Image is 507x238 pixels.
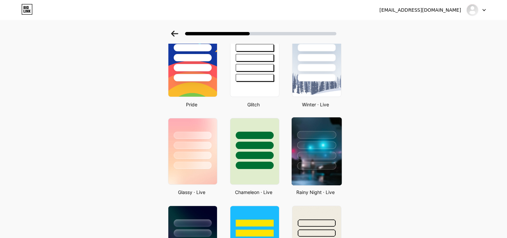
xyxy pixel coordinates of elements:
[466,4,479,16] img: megabonus
[290,189,341,196] div: Rainy Night · Live
[166,101,217,108] div: Pride
[228,101,279,108] div: Glitch
[228,189,279,196] div: Chameleon · Live
[290,101,341,108] div: Winter · Live
[291,117,341,185] img: rainy_night.jpg
[379,7,461,14] div: [EMAIL_ADDRESS][DOMAIN_NAME]
[166,189,217,196] div: Glassy · Live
